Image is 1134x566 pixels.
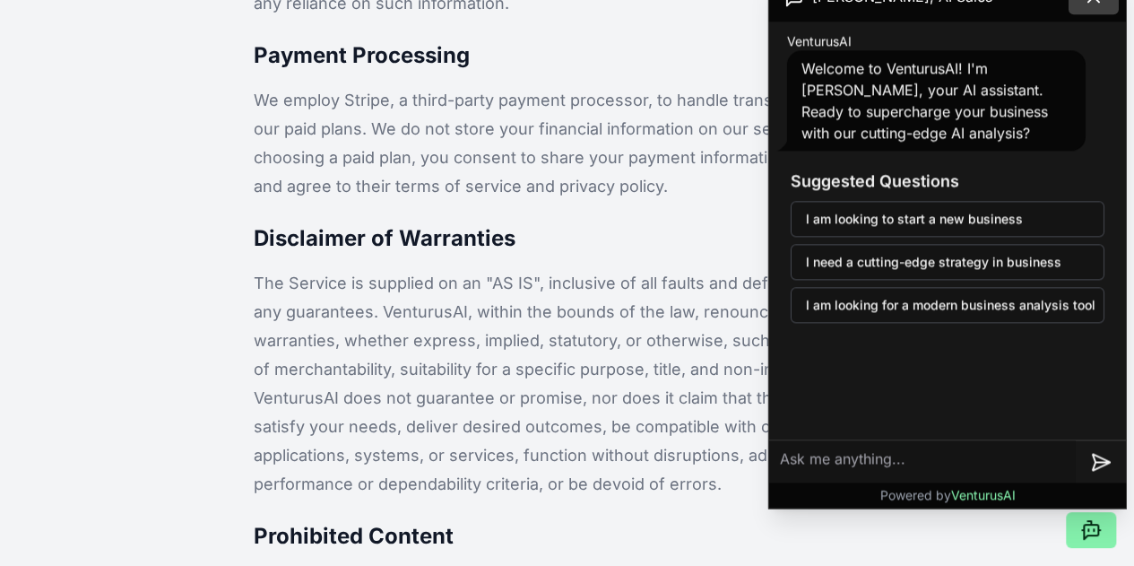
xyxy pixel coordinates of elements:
button: I am looking to start a new business [791,201,1104,237]
span: VenturusAI [787,32,852,50]
h3: Suggested Questions [791,169,1104,194]
span: Welcome to VenturusAI! I'm [PERSON_NAME], your AI assistant. Ready to supercharge your business w... [801,59,1048,142]
button: I am looking for a modern business analysis tool [791,287,1104,323]
h3: Payment Processing [254,39,880,72]
p: The Service is supplied on an "AS IS", inclusive of all faults and defects, without any guarantee... [254,269,880,499]
span: VenturusAI [950,487,1015,502]
p: We employ Stripe, a third-party payment processor, to handle transactions for our paid plans. We ... [254,86,880,201]
p: Powered by [879,486,1015,504]
button: I need a cutting-edge strategy in business [791,244,1104,280]
h3: Disclaimer of Warranties [254,222,880,255]
h3: Prohibited Content [254,520,880,553]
